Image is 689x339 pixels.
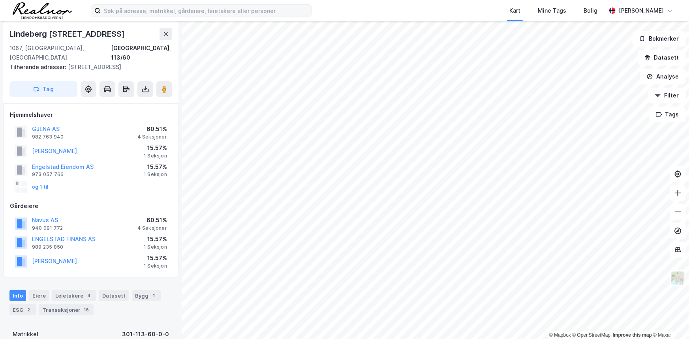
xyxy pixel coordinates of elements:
div: 15.57% [144,234,167,244]
div: 1 Seksjon [144,244,167,250]
div: 1 Seksjon [144,171,167,178]
button: Filter [648,88,686,103]
a: OpenStreetMap [573,332,611,338]
div: Transaksjoner [39,304,94,315]
div: 1067, [GEOGRAPHIC_DATA], [GEOGRAPHIC_DATA] [9,43,111,62]
input: Søk på adresse, matrikkel, gårdeiere, leietakere eller personer [101,5,312,17]
div: Mine Tags [538,6,566,15]
button: Analyse [640,69,686,84]
img: realnor-logo.934646d98de889bb5806.png [13,2,72,19]
div: 15.57% [144,162,167,172]
button: Bokmerker [633,31,686,47]
div: 1 [150,292,158,300]
div: 16 [82,306,90,314]
div: Info [9,290,26,301]
iframe: Chat Widget [650,301,689,339]
div: 4 Seksjoner [137,225,167,231]
div: Bygg [132,290,161,301]
div: 301-113-60-0-0 [122,330,169,339]
div: 60.51% [137,124,167,134]
button: Tags [649,107,686,122]
div: 973 057 766 [32,171,64,178]
div: 989 235 850 [32,244,63,250]
div: Leietakere [52,290,96,301]
a: Improve this map [613,332,652,338]
div: [PERSON_NAME] [619,6,664,15]
div: 1 Seksjon [144,263,167,269]
div: Datasett [99,290,129,301]
div: Matrikkel [13,330,38,339]
div: 940 091 772 [32,225,63,231]
div: 4 [85,292,93,300]
div: Hjemmelshaver [10,110,172,120]
button: Datasett [638,50,686,66]
div: Lindeberg [STREET_ADDRESS] [9,28,126,40]
a: Mapbox [549,332,571,338]
div: 2 [25,306,33,314]
div: 15.57% [144,143,167,153]
div: 982 763 940 [32,134,64,140]
div: Bolig [584,6,597,15]
div: 1 Seksjon [144,153,167,159]
button: Tag [9,81,77,97]
div: ESG [9,304,36,315]
img: Z [670,271,685,286]
div: [STREET_ADDRESS] [9,62,166,72]
div: 4 Seksjoner [137,134,167,140]
div: Kontrollprogram for chat [650,301,689,339]
div: [GEOGRAPHIC_DATA], 113/60 [111,43,172,62]
span: Tilhørende adresser: [9,64,68,70]
div: Eiere [29,290,49,301]
div: 15.57% [144,253,167,263]
div: Kart [509,6,520,15]
div: 60.51% [137,215,167,225]
div: Gårdeiere [10,201,172,211]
